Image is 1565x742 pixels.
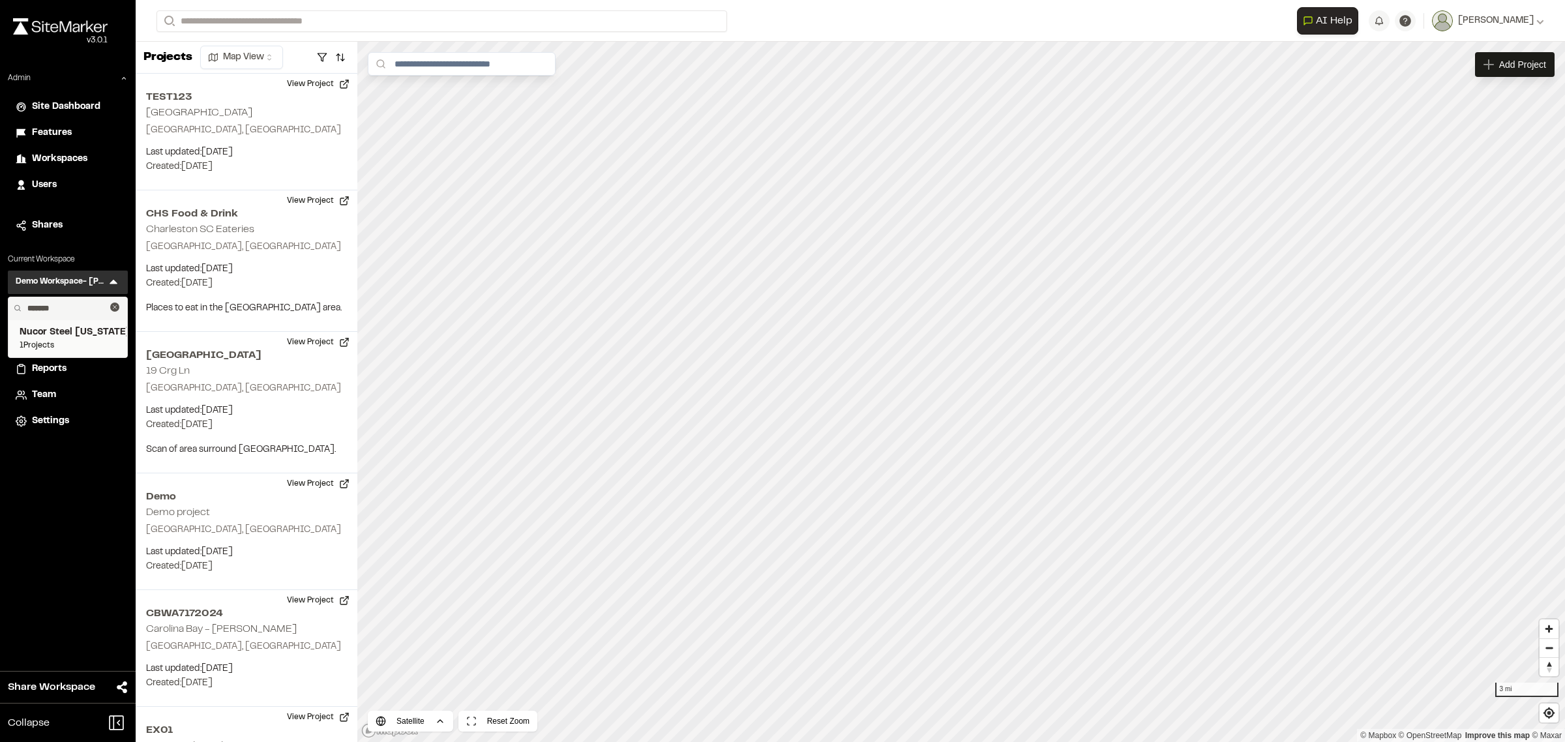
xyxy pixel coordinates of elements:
[279,473,357,494] button: View Project
[8,72,31,84] p: Admin
[1458,14,1534,28] span: [PERSON_NAME]
[1432,10,1453,31] img: User
[146,640,347,654] p: [GEOGRAPHIC_DATA], [GEOGRAPHIC_DATA]
[146,225,254,234] h2: Charleston SC Eateries
[1499,58,1546,71] span: Add Project
[1540,619,1558,638] button: Zoom in
[32,388,56,402] span: Team
[279,332,357,353] button: View Project
[279,190,357,211] button: View Project
[16,152,120,166] a: Workspaces
[8,679,95,695] span: Share Workspace
[146,348,347,363] h2: [GEOGRAPHIC_DATA]
[20,325,116,351] a: Nucor Steel [US_STATE] - [PERSON_NAME] Site1Projects
[146,366,190,376] h2: 19 Crg Ln
[146,123,347,138] p: [GEOGRAPHIC_DATA], [GEOGRAPHIC_DATA]
[32,178,57,192] span: Users
[1495,683,1558,697] div: 3 mi
[20,340,116,351] span: 1 Projects
[32,362,67,376] span: Reports
[146,301,347,316] p: Places to eat in the [GEOGRAPHIC_DATA] area.
[1540,658,1558,676] span: Reset bearing to north
[16,362,120,376] a: Reports
[146,489,347,505] h2: Demo
[8,715,50,731] span: Collapse
[156,10,180,32] button: Search
[16,126,120,140] a: Features
[146,523,347,537] p: [GEOGRAPHIC_DATA], [GEOGRAPHIC_DATA]
[13,35,108,46] div: Oh geez...please don't...
[1540,704,1558,722] button: Find my location
[1540,657,1558,676] button: Reset bearing to north
[146,625,297,634] h2: Carolina Bay - [PERSON_NAME]
[146,443,347,457] p: Scan of area surround [GEOGRAPHIC_DATA].
[146,381,347,396] p: [GEOGRAPHIC_DATA], [GEOGRAPHIC_DATA]
[20,325,116,340] span: Nucor Steel [US_STATE] - [PERSON_NAME] Site
[32,100,100,114] span: Site Dashboard
[8,254,128,265] p: Current Workspace
[146,89,347,105] h2: TEST123
[32,218,63,233] span: Shares
[16,414,120,428] a: Settings
[32,414,69,428] span: Settings
[146,145,347,160] p: Last updated: [DATE]
[32,152,87,166] span: Workspaces
[146,722,347,738] h2: EX01
[146,508,210,517] h2: Demo project
[1297,7,1364,35] div: Open AI Assistant
[146,418,347,432] p: Created: [DATE]
[361,723,419,738] a: Mapbox logo
[146,160,347,174] p: Created: [DATE]
[1360,731,1396,740] a: Mapbox
[146,108,252,117] h2: [GEOGRAPHIC_DATA]
[146,262,347,276] p: Last updated: [DATE]
[368,711,453,732] button: Satellite
[146,545,347,559] p: Last updated: [DATE]
[110,303,119,312] button: Clear text
[16,218,120,233] a: Shares
[146,240,347,254] p: [GEOGRAPHIC_DATA], [GEOGRAPHIC_DATA]
[13,18,108,35] img: rebrand.png
[146,676,347,690] p: Created: [DATE]
[32,126,72,140] span: Features
[146,206,347,222] h2: CHS Food & Drink
[16,100,120,114] a: Site Dashboard
[16,276,107,289] h3: Demo Workspace- [PERSON_NAME]
[146,559,347,574] p: Created: [DATE]
[1465,731,1530,740] a: Map feedback
[1540,638,1558,657] button: Zoom out
[1432,10,1544,31] button: [PERSON_NAME]
[1297,7,1358,35] button: Open AI Assistant
[146,662,347,676] p: Last updated: [DATE]
[146,276,347,291] p: Created: [DATE]
[16,388,120,402] a: Team
[1532,731,1562,740] a: Maxar
[279,74,357,95] button: View Project
[279,590,357,611] button: View Project
[458,711,537,732] button: Reset Zoom
[1399,731,1462,740] a: OpenStreetMap
[279,707,357,728] button: View Project
[146,606,347,621] h2: CBWA7172024
[143,49,192,67] p: Projects
[16,178,120,192] a: Users
[146,404,347,418] p: Last updated: [DATE]
[1316,13,1352,29] span: AI Help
